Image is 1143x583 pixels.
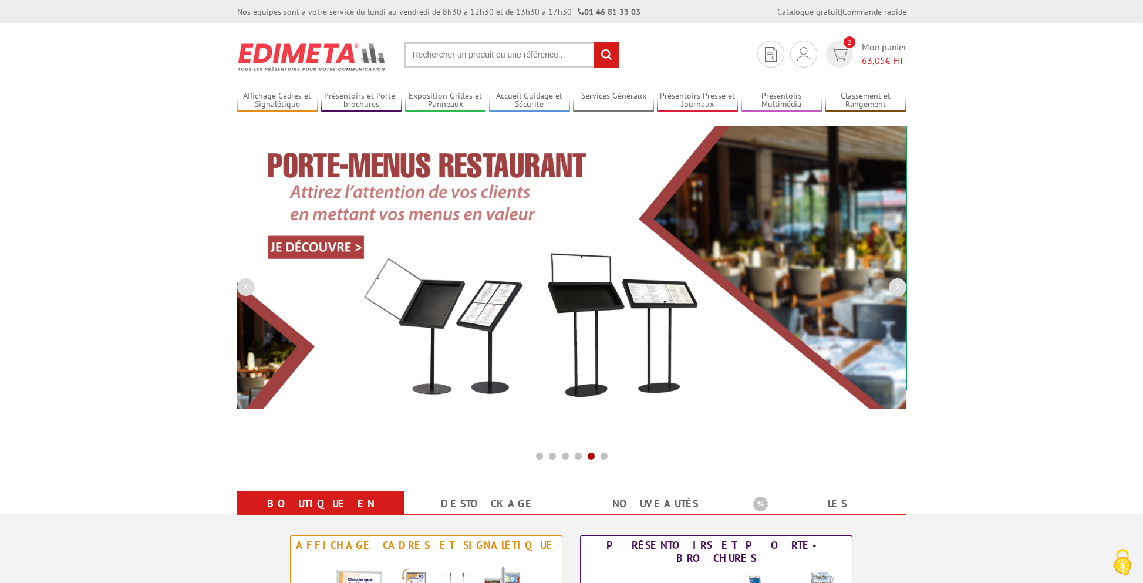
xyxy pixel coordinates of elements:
a: Présentoirs Multimédia [741,91,822,110]
div: Affichage Cadres et Signalétique [294,539,559,552]
img: Cookies (fenêtre modale) [1108,548,1137,577]
div: Nos équipes sont à votre service du lundi au vendredi de 8h30 à 12h30 et de 13h30 à 17h30 [237,6,640,18]
input: Rechercher un produit ou une référence... [404,42,619,68]
a: Classement et Rangement [825,91,906,110]
a: Exposition Grilles et Panneaux [405,91,486,110]
a: Affichage Cadres et Signalétique [237,91,318,110]
a: Catalogue gratuit [777,6,841,17]
a: Destockage [419,493,558,514]
a: Les promotions [753,493,892,535]
img: devis rapide [765,47,777,62]
a: Services Généraux [573,91,654,110]
span: € HT [862,54,906,68]
a: Commande rapide [842,6,906,17]
div: | [777,6,906,18]
a: Accueil Guidage et Sécurité [489,91,570,110]
span: 2 [844,36,855,48]
strong: 01 46 81 33 03 [578,6,640,17]
span: Mon panier [862,41,906,68]
b: Les promotions [753,493,900,517]
input: rechercher [594,42,619,68]
div: Présentoirs et Porte-brochures [584,539,849,565]
a: Présentoirs Presse et Journaux [657,91,738,110]
img: Présentoir, panneau, stand - Edimeta - PLV, affichage, mobilier bureau, entreprise [237,35,387,79]
span: 63,05 [862,55,885,66]
a: devis rapide 2 Mon panier 63,05€ HT [823,41,906,68]
a: Boutique en ligne [251,493,390,535]
img: devis rapide [797,47,810,61]
button: Cookies (fenêtre modale) [1102,543,1143,583]
img: devis rapide [831,48,848,61]
a: Présentoirs et Porte-brochures [321,91,402,110]
a: nouveautés [586,493,725,514]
